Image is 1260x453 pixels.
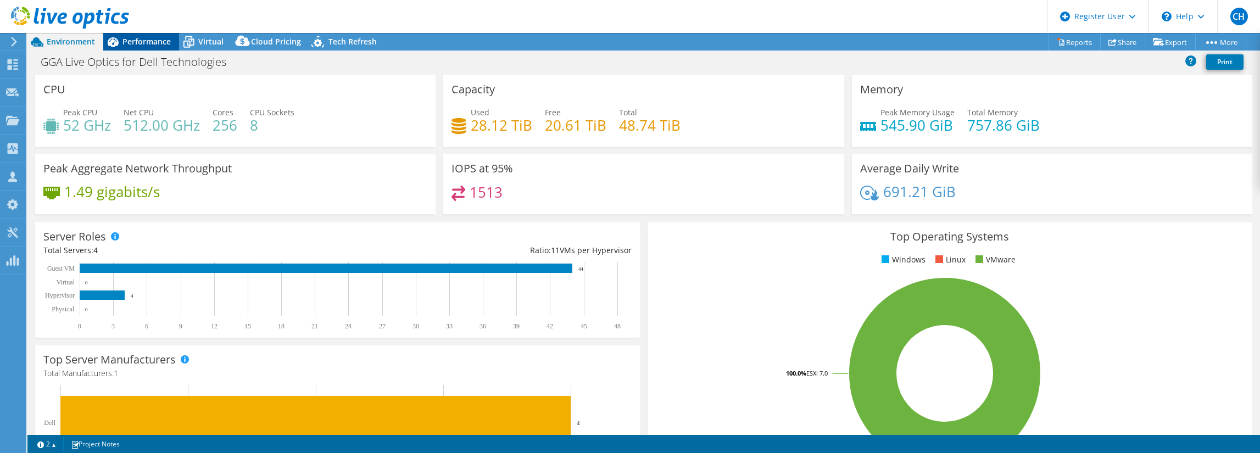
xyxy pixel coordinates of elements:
text: 30 [412,322,419,330]
tspan: 100.0% [786,369,806,377]
text: 4 [577,420,580,426]
text: Hypervisor [45,292,75,299]
h3: Memory [860,83,903,96]
h4: 48.74 TiB [619,119,681,131]
h4: Total Manufacturers: [43,367,632,379]
span: Net CPU [124,107,154,118]
span: 1 [114,368,118,378]
text: 21 [311,322,318,330]
a: Export [1145,33,1196,51]
text: Guest VM [47,265,75,272]
text: 12 [211,322,218,330]
text: 27 [379,322,386,330]
h4: 757.86 GiB [967,119,1040,131]
a: 2 [30,437,64,451]
text: 39 [513,322,520,330]
text: 42 [547,322,553,330]
span: Free [545,107,561,118]
span: Used [471,107,489,118]
li: Linux [933,254,966,266]
h3: IOPS at 95% [451,163,513,175]
span: Total [619,107,637,118]
text: 15 [244,322,251,330]
h4: 256 [213,119,237,131]
span: 4 [93,245,98,255]
a: Project Notes [63,437,127,451]
span: Cores [213,107,233,118]
h3: Capacity [451,83,495,96]
span: CH [1230,8,1248,25]
h4: 20.61 TiB [545,119,606,131]
li: VMware [973,254,1016,266]
text: 44 [578,266,584,272]
tspan: ESXi 7.0 [806,369,828,377]
h3: Server Roles [43,231,106,243]
h3: Average Daily Write [860,163,959,175]
text: 0 [85,280,88,286]
a: Share [1100,33,1145,51]
h1: GGA Live Optics for Dell Technologies [36,56,243,68]
text: Dell [44,419,55,427]
span: CPU Sockets [250,107,294,118]
div: Ratio: VMs per Hypervisor [337,244,631,256]
span: Cloud Pricing [251,36,301,47]
text: 3 [111,322,115,330]
h3: CPU [43,83,65,96]
span: Tech Refresh [328,36,377,47]
span: Total Memory [967,107,1018,118]
a: Print [1206,54,1244,70]
text: 48 [614,322,621,330]
h4: 691.21 GiB [883,186,956,198]
text: 0 [78,322,81,330]
span: Peak Memory Usage [880,107,955,118]
a: More [1195,33,1246,51]
div: Total Servers: [43,244,337,256]
text: 9 [179,322,182,330]
text: 18 [278,322,285,330]
span: Peak CPU [63,107,97,118]
a: Reports [1048,33,1101,51]
h3: Peak Aggregate Network Throughput [43,163,232,175]
h3: Top Server Manufacturers [43,354,176,366]
text: 36 [480,322,486,330]
h4: 545.90 GiB [880,119,955,131]
svg: \n [1162,12,1172,21]
text: Physical [52,305,74,313]
text: 24 [345,322,352,330]
span: Performance [122,36,171,47]
h4: 1513 [470,186,503,198]
li: Windows [879,254,926,266]
h4: 512.00 GHz [124,119,200,131]
span: 11 [551,245,560,255]
span: Environment [47,36,95,47]
text: Virtual [57,278,75,286]
h4: 52 GHz [63,119,111,131]
h4: 8 [250,119,294,131]
h4: 28.12 TiB [471,119,532,131]
span: Virtual [198,36,224,47]
text: 33 [446,322,453,330]
text: 6 [145,322,148,330]
h4: 1.49 gigabits/s [64,186,160,198]
text: 0 [85,307,88,312]
h3: Top Operating Systems [656,231,1244,243]
text: 45 [581,322,587,330]
text: 4 [131,293,133,299]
